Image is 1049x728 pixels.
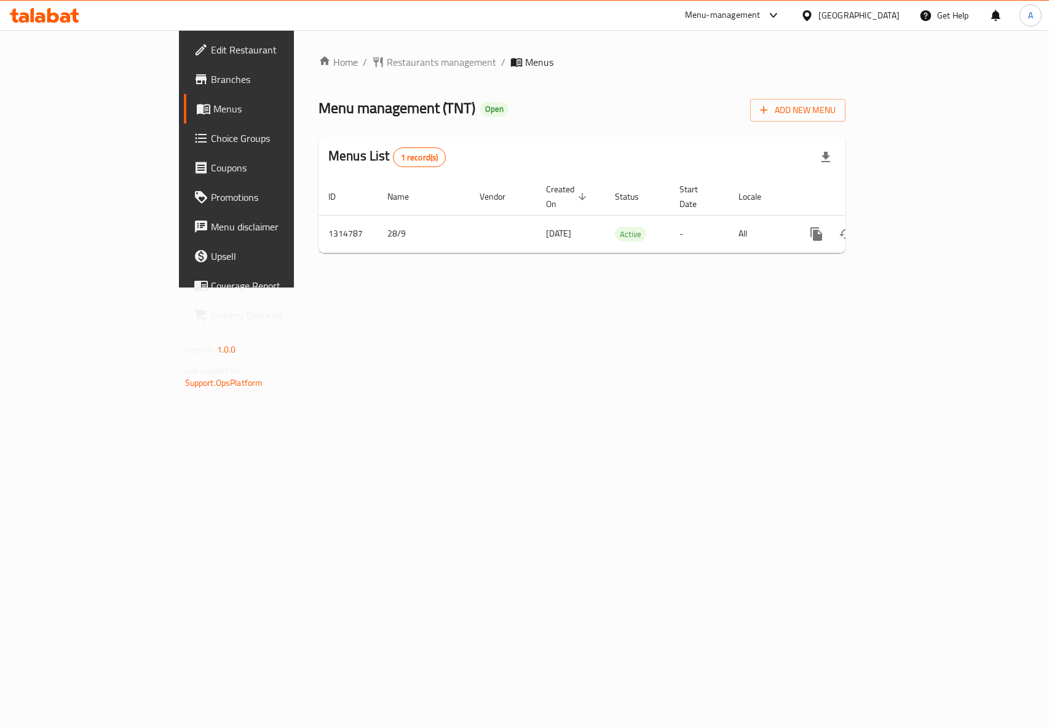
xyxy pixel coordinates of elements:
[802,219,831,249] button: more
[394,152,446,163] span: 1 record(s)
[378,215,470,252] td: 28/9
[685,8,761,23] div: Menu-management
[185,362,242,378] span: Get support on:
[615,227,646,241] span: Active
[319,55,845,69] nav: breadcrumb
[184,153,354,182] a: Coupons
[184,300,354,330] a: Grocery Checklist
[831,219,861,249] button: Change Status
[480,189,521,204] span: Vendor
[1028,9,1033,22] span: A
[211,190,344,205] span: Promotions
[211,72,344,87] span: Branches
[387,55,496,69] span: Restaurants management
[184,65,354,94] a: Branches
[792,178,930,216] th: Actions
[738,189,777,204] span: Locale
[501,55,505,69] li: /
[184,35,354,65] a: Edit Restaurant
[363,55,367,69] li: /
[217,342,236,358] span: 1.0.0
[211,308,344,323] span: Grocery Checklist
[211,219,344,234] span: Menu disclaimer
[185,375,263,391] a: Support.OpsPlatform
[729,215,792,252] td: All
[184,212,354,241] a: Menu disclaimer
[211,131,344,146] span: Choice Groups
[184,271,354,300] a: Coverage Report
[546,225,571,241] span: [DATE]
[184,182,354,212] a: Promotions
[185,342,215,358] span: Version:
[679,182,714,211] span: Start Date
[546,182,590,211] span: Created On
[328,147,446,167] h2: Menus List
[393,147,446,167] div: Total records count
[328,189,352,204] span: ID
[184,123,354,153] a: Choice Groups
[760,103,836,118] span: Add New Menu
[211,160,344,175] span: Coupons
[211,42,344,57] span: Edit Restaurant
[615,189,655,204] span: Status
[211,278,344,293] span: Coverage Report
[811,143,841,172] div: Export file
[319,94,475,122] span: Menu management ( TNT )
[525,55,553,69] span: Menus
[480,102,509,117] div: Open
[480,104,509,114] span: Open
[184,241,354,271] a: Upsell
[818,9,900,22] div: [GEOGRAPHIC_DATA]
[211,249,344,264] span: Upsell
[372,55,496,69] a: Restaurants management
[387,189,425,204] span: Name
[319,178,930,253] table: enhanced table
[750,99,845,122] button: Add New Menu
[213,101,344,116] span: Menus
[184,94,354,123] a: Menus
[670,215,729,252] td: -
